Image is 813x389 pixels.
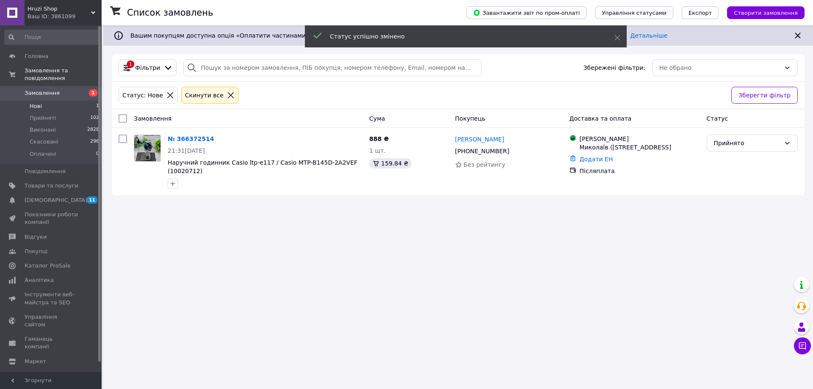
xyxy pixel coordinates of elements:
[369,135,389,142] span: 888 ₴
[134,135,161,162] a: Фото товару
[25,276,54,284] span: Аналітика
[473,9,580,17] span: Завантажити звіт по пром-оплаті
[734,10,798,16] span: Створити замовлення
[25,313,78,328] span: Управління сайтом
[719,9,805,16] a: Створити замовлення
[714,138,780,148] div: Прийнято
[89,89,97,97] span: 1
[25,358,46,365] span: Маркет
[30,114,56,122] span: Прийняті
[168,159,357,174] a: Наручний годинник Casio ltp-e117 / Casio MTP-B145D-2A2VEF (10020712)
[580,167,700,175] div: Післяплата
[30,138,58,146] span: Скасовані
[25,67,102,82] span: Замовлення та повідомлення
[689,10,712,16] span: Експорт
[87,196,97,204] span: 11
[28,5,91,13] span: Hruzi Shop
[580,143,700,152] div: Миколаїв ([STREET_ADDRESS]
[455,135,504,143] a: [PERSON_NAME]
[25,52,48,60] span: Головна
[90,138,99,146] span: 296
[168,135,214,142] a: № 366372514
[583,63,645,72] span: Збережені фільтри:
[121,91,165,100] div: Статус: Нове
[127,8,213,18] h1: Список замовлень
[130,32,667,39] span: Вашим покупцям доступна опція «Оплатити частинами від Rozetka» на 2 платежі. Отримуйте нові замов...
[330,32,593,41] div: Статус успішно змінено
[30,102,42,110] span: Нові
[30,126,56,134] span: Виконані
[134,135,160,161] img: Фото товару
[731,87,798,104] button: Зберегти фільтр
[25,196,87,204] span: [DEMOGRAPHIC_DATA]
[630,32,668,39] a: Детальніше
[466,6,586,19] button: Завантажити звіт по пром-оплаті
[25,262,70,270] span: Каталог ProSale
[595,6,673,19] button: Управління статусами
[25,211,78,226] span: Показники роботи компанії
[90,114,99,122] span: 102
[25,89,60,97] span: Замовлення
[455,115,485,122] span: Покупець
[580,135,700,143] div: [PERSON_NAME]
[454,145,511,157] div: [PHONE_NUMBER]
[464,161,506,168] span: Без рейтингу
[369,158,412,168] div: 159.84 ₴
[570,115,632,122] span: Доставка та оплата
[738,91,791,100] span: Зберегти фільтр
[25,168,66,175] span: Повідомлення
[134,115,171,122] span: Замовлення
[25,233,47,241] span: Відгуки
[25,291,78,306] span: Інструменти веб-майстра та SEO
[659,63,780,72] div: Не обрано
[87,126,99,134] span: 2828
[25,248,47,255] span: Покупці
[25,182,78,190] span: Товари та послуги
[794,337,811,354] button: Чат з покупцем
[25,335,78,350] span: Гаманець компанії
[135,63,160,72] span: Фільтри
[183,91,225,100] div: Cкинути все
[369,147,386,154] span: 1 шт.
[96,102,99,110] span: 1
[707,115,728,122] span: Статус
[30,150,56,158] span: Оплачені
[369,115,385,122] span: Cума
[4,30,100,45] input: Пошук
[183,59,481,76] input: Пошук за номером замовлення, ПІБ покупця, номером телефону, Email, номером накладної
[580,156,613,163] a: Додати ЕН
[96,150,99,158] span: 0
[168,147,205,154] span: 21:31[DATE]
[602,10,666,16] span: Управління статусами
[727,6,805,19] button: Створити замовлення
[682,6,719,19] button: Експорт
[28,13,102,20] div: Ваш ID: 3861099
